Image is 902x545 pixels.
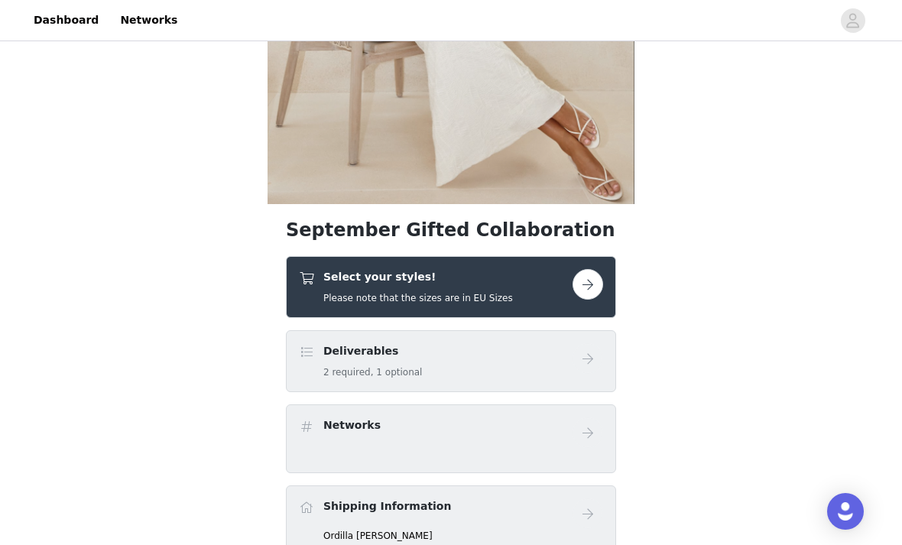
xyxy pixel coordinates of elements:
[286,216,616,244] h1: September Gifted Collaboration
[286,256,616,318] div: Select your styles!
[24,3,108,37] a: Dashboard
[323,417,381,433] h4: Networks
[323,498,451,514] h4: Shipping Information
[111,3,187,37] a: Networks
[323,343,422,359] h4: Deliverables
[323,529,603,543] p: Ordilla [PERSON_NAME]
[286,330,616,392] div: Deliverables
[286,404,616,473] div: Networks
[323,291,513,305] h5: Please note that the sizes are in EU Sizes
[845,8,860,33] div: avatar
[323,269,513,285] h4: Select your styles!
[323,365,422,379] h5: 2 required, 1 optional
[827,493,864,530] div: Open Intercom Messenger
